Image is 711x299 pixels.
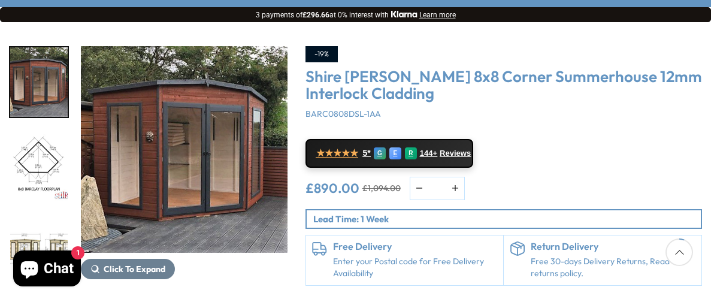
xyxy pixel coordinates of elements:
[10,131,68,201] img: 8x8Barclayfloorplan_5f0b366f-c96c-4f44-ba6e-ee69660445a8_200x200.jpg
[333,256,498,279] a: Enter your Postal code for Free Delivery Availability
[81,259,175,279] button: Click To Expand
[405,147,417,159] div: R
[10,215,68,285] img: 8x8Barclaymmft_ad2b4a8c-b1f5-4913-96ef-57d396f27519_200x200.jpg
[9,46,69,118] div: 1 / 14
[389,147,401,159] div: E
[362,184,401,192] del: £1,094.00
[374,147,386,159] div: G
[531,241,695,252] h6: Return Delivery
[305,68,702,102] h3: Shire [PERSON_NAME] 8x8 Corner Summerhouse 12mm Interlock Cladding
[81,46,288,253] img: Shire Barclay 8x8 Corner Summerhouse 12mm Interlock Cladding - Best Shed
[440,149,471,158] span: Reviews
[10,47,68,117] img: Barclay8x8_2_caa24016-f85b-4433-b7fb-4c98d68bf759_200x200.jpg
[10,250,84,289] inbox-online-store-chat: Shopify online store chat
[9,214,69,286] div: 3 / 14
[305,46,338,62] div: -19%
[305,139,473,168] a: ★★★★★ 5* G E R 144+ Reviews
[104,264,165,274] span: Click To Expand
[420,149,437,158] span: 144+
[305,108,381,119] span: BARC0808DSL-1AA
[81,46,288,286] div: 1 / 14
[531,256,695,279] p: Free 30-days Delivery Returns, Read our returns policy.
[333,241,498,252] h6: Free Delivery
[9,130,69,202] div: 2 / 14
[313,213,701,225] p: Lead Time: 1 Week
[316,147,358,159] span: ★★★★★
[305,182,359,195] ins: £890.00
